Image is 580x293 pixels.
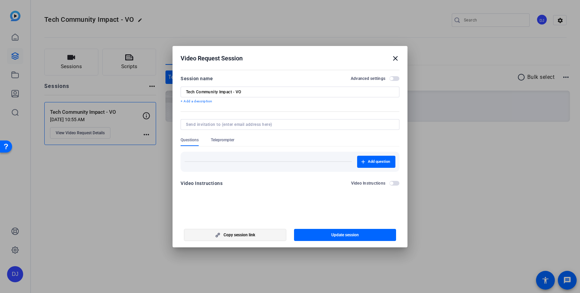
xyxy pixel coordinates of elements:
span: Add question [368,159,390,164]
span: Copy session link [224,232,255,238]
p: + Add a description [181,99,399,104]
button: Update session [294,229,396,241]
button: Copy session link [184,229,286,241]
span: Teleprompter [211,137,234,143]
h2: Advanced settings [351,76,385,81]
input: Enter Session Name [186,89,394,95]
button: Add question [357,156,395,168]
div: Session name [181,75,213,83]
span: Update session [331,232,359,238]
input: Send invitation to (enter email address here) [186,122,391,127]
mat-icon: close [391,54,399,62]
span: Questions [181,137,199,143]
div: Video Request Session [181,54,399,62]
div: Video Instructions [181,179,223,187]
h2: Video Instructions [351,181,386,186]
